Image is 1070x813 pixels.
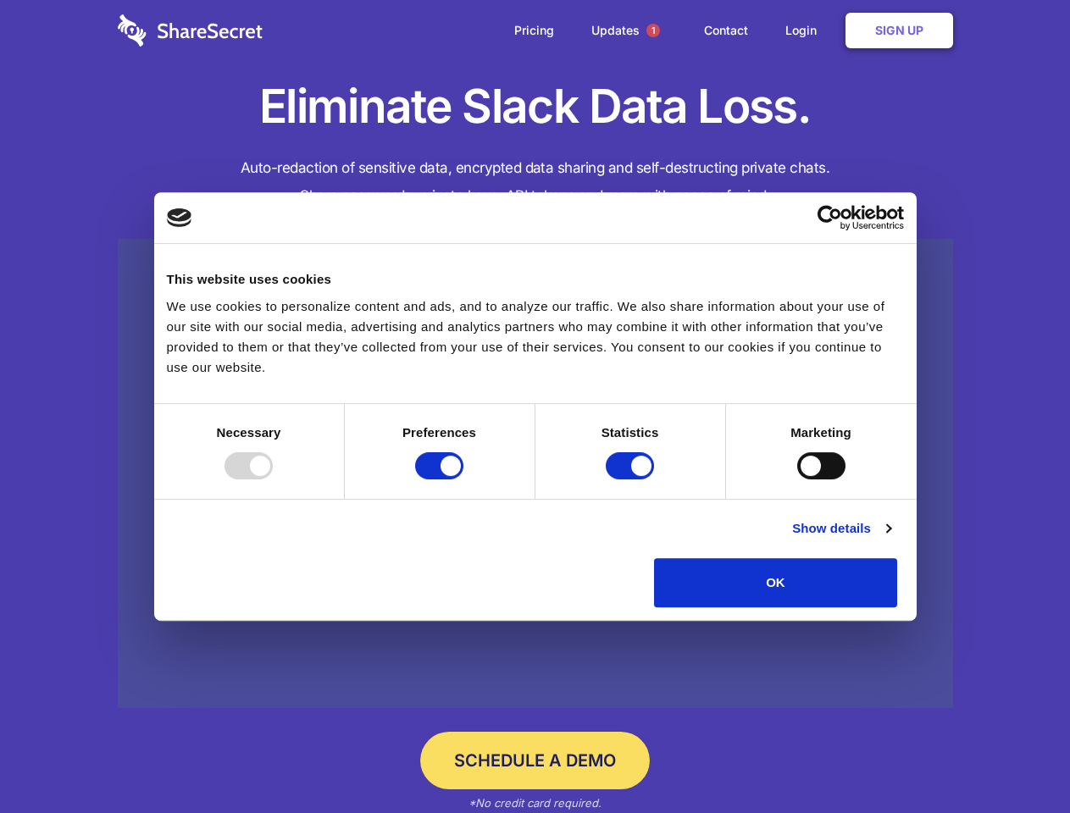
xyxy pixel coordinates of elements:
div: We use cookies to personalize content and ads, and to analyze our traffic. We also share informat... [167,296,904,378]
a: Contact [687,4,765,57]
a: Pricing [497,4,571,57]
a: Login [768,4,842,57]
button: OK [654,558,897,607]
strong: Necessary [217,425,281,440]
img: logo [167,208,192,227]
strong: Preferences [402,425,476,440]
a: Usercentrics Cookiebot - opens in a new window [756,205,904,230]
strong: Marketing [790,425,851,440]
a: Sign Up [845,13,953,48]
div: This website uses cookies [167,269,904,290]
a: Schedule a Demo [420,732,650,789]
span: 1 [646,24,660,37]
h1: Eliminate Slack Data Loss. [118,76,953,137]
a: Wistia video thumbnail [118,239,953,709]
em: *No credit card required. [468,796,602,810]
a: Show details [792,518,890,539]
h4: Auto-redaction of sensitive data, encrypted data sharing and self-destructing private chats. Shar... [118,154,953,210]
strong: Statistics [602,425,659,440]
img: logo-wordmark-white-trans-d4663122ce5f474addd5e946df7df03e33cb6a1c49d2221995e7729f52c070b2.svg [118,14,263,47]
